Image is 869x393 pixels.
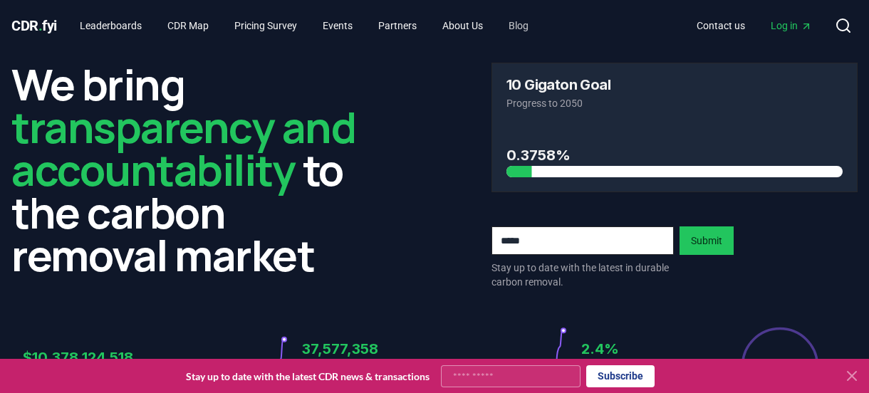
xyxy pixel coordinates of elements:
h3: 0.3758% [506,145,843,166]
a: Leaderboards [68,13,153,38]
h3: 37,577,358 [302,338,434,360]
span: CDR fyi [11,17,57,34]
a: CDR.fyi [11,16,57,36]
p: Progress to 2050 [506,96,843,110]
a: About Us [431,13,494,38]
span: . [38,17,43,34]
nav: Main [68,13,540,38]
a: Partners [367,13,428,38]
span: transparency and accountability [11,98,355,199]
a: Contact us [685,13,756,38]
h3: $10,378,124,518 [23,347,155,368]
a: Events [311,13,364,38]
h3: 10 Gigaton Goal [506,78,610,92]
a: Log in [759,13,823,38]
span: Log in [771,19,812,33]
a: Pricing Survey [223,13,308,38]
h3: 2.4% [581,338,714,360]
button: Submit [680,226,734,255]
a: Blog [497,13,540,38]
nav: Main [685,13,823,38]
p: Stay up to date with the latest in durable carbon removal. [491,261,674,289]
h2: We bring to the carbon removal market [11,63,378,276]
a: CDR Map [156,13,220,38]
